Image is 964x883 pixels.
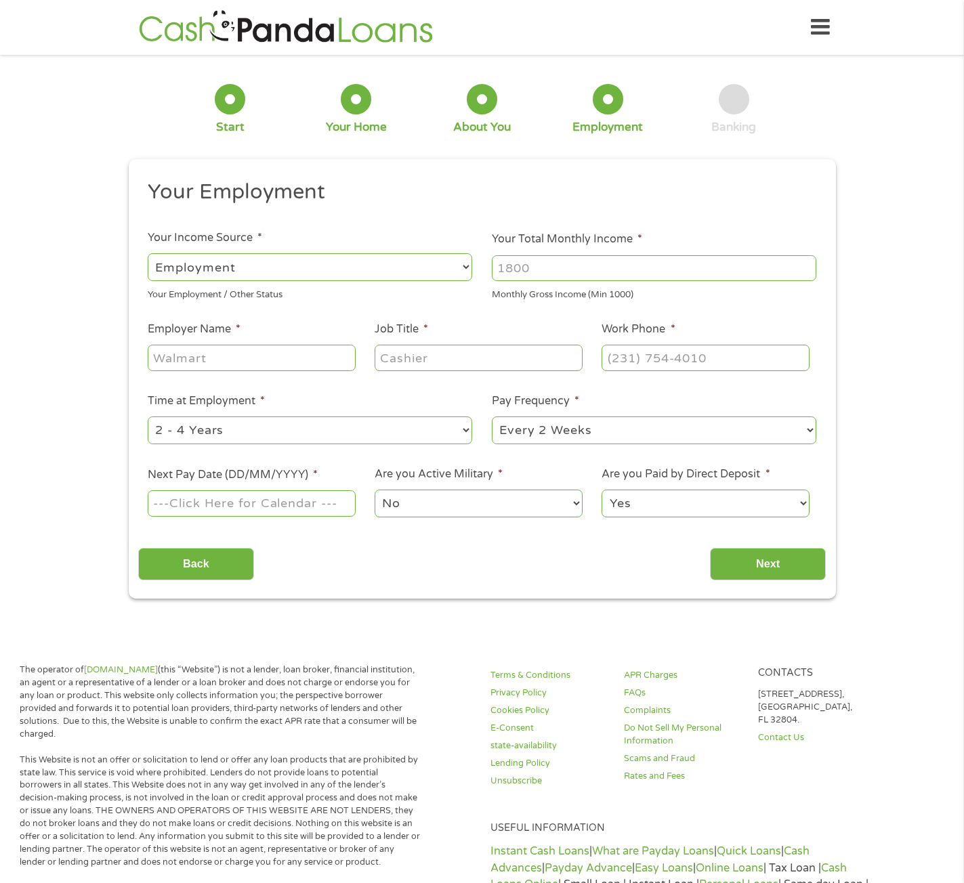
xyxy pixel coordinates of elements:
label: Your Total Monthly Income [492,232,642,246]
a: Contact Us [758,731,875,744]
label: Next Pay Date (DD/MM/YYYY) [148,468,318,482]
a: Unsubscribe [490,775,608,788]
a: Scams and Fraud [624,752,741,765]
label: Employer Name [148,322,240,337]
a: Lending Policy [490,757,608,770]
a: E-Consent [490,722,608,735]
a: state-availability [490,739,608,752]
label: Pay Frequency [492,394,579,408]
a: Quick Loans [717,844,781,858]
a: Rates and Fees [624,770,741,783]
input: Next [710,548,826,581]
input: Walmart [148,345,355,370]
label: Your Income Source [148,231,262,245]
a: Terms & Conditions [490,669,608,682]
div: About You [453,120,511,135]
input: 1800 [492,255,816,281]
a: Cookies Policy [490,704,608,717]
div: Employment [572,120,643,135]
a: Do Not Sell My Personal Information [624,722,741,748]
img: GetLoanNow Logo [135,8,437,47]
p: [STREET_ADDRESS], [GEOGRAPHIC_DATA], FL 32804. [758,688,875,727]
input: Back [138,548,254,581]
label: Are you Active Military [375,467,503,481]
a: Complaints [624,704,741,717]
label: Job Title [375,322,428,337]
h4: Contacts [758,667,875,680]
div: Banking [711,120,756,135]
h4: Useful Information [490,822,875,835]
a: Cash Advances [490,844,810,874]
a: Instant Cash Loans [490,844,589,858]
div: Start [216,120,245,135]
a: Online Loans [696,861,763,875]
a: Payday Advance [545,861,632,875]
a: [DOMAIN_NAME] [84,664,158,675]
p: This Website is not an offer or solicitation to lend or offer any loan products that are prohibit... [20,754,421,869]
div: Your Employment / Other Status [148,284,472,302]
a: APR Charges [624,669,741,682]
a: Easy Loans [635,861,693,875]
a: What are Payday Loans [592,844,714,858]
p: The operator of (this “Website”) is not a lender, loan broker, financial institution, an agent or... [20,664,421,740]
label: Time at Employment [148,394,265,408]
h2: Your Employment [148,179,806,206]
label: Are you Paid by Direct Deposit [602,467,770,481]
div: Your Home [326,120,387,135]
input: Cashier [375,345,582,370]
a: Privacy Policy [490,687,608,699]
a: FAQs [624,687,741,699]
div: Monthly Gross Income (Min 1000) [492,284,816,302]
input: ---Click Here for Calendar --- [148,490,355,516]
input: (231) 754-4010 [602,345,809,370]
label: Work Phone [602,322,675,337]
